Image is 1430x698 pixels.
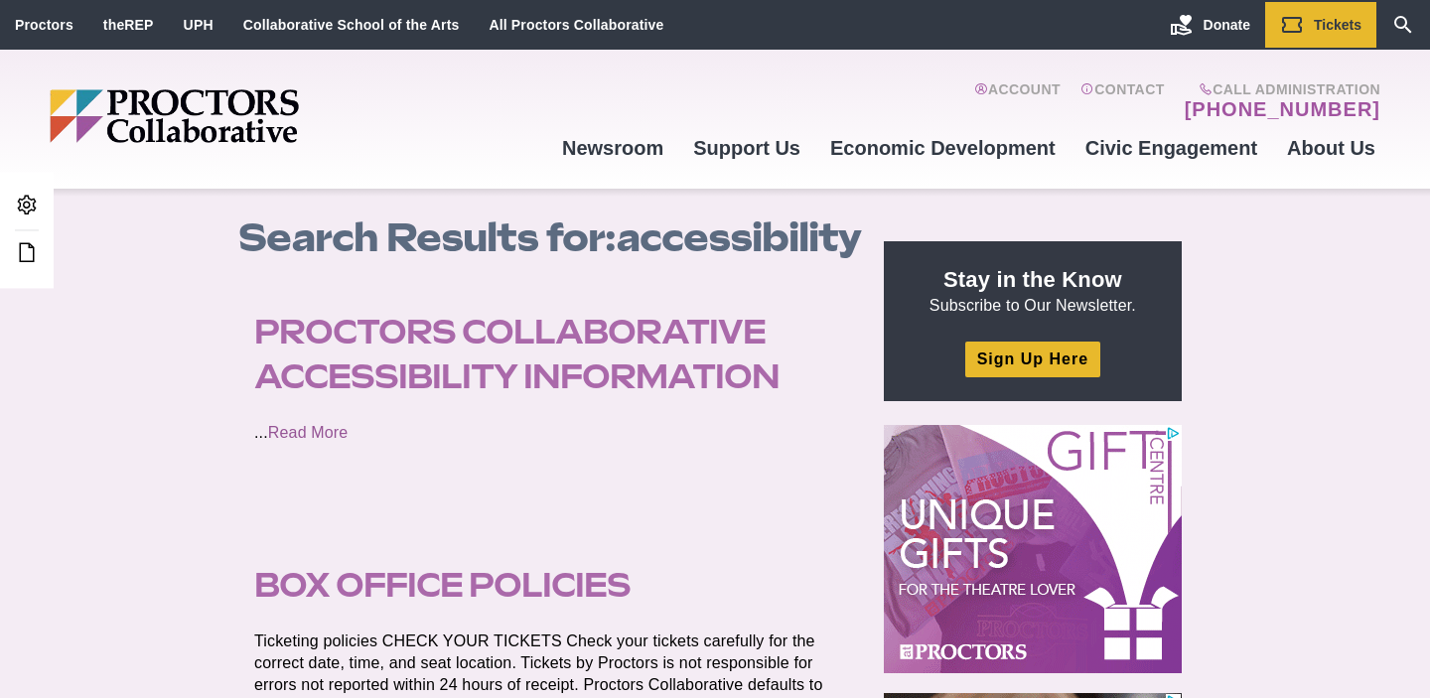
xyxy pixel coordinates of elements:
span: Call Administration [1179,81,1380,97]
a: Box Office Policies [254,565,631,605]
p: ... [254,422,838,444]
a: Search [1376,2,1430,48]
a: Collaborative School of the Arts [243,17,460,33]
a: All Proctors Collaborative [489,17,663,33]
a: Sign Up Here [965,342,1100,376]
a: Contact [1080,81,1165,121]
a: theREP [103,17,154,33]
a: Account [974,81,1061,121]
h1: accessibility [238,215,862,260]
span: Donate [1204,17,1250,33]
a: Civic Engagement [1071,121,1272,175]
a: Donate [1155,2,1265,48]
a: Proctors Collaborative Accessibility Information [254,312,780,395]
a: Economic Development [815,121,1071,175]
a: Edit this Post/Page [10,235,44,272]
span: Tickets [1314,17,1361,33]
p: Subscribe to Our Newsletter. [908,265,1158,317]
strong: Stay in the Know [943,267,1122,292]
a: About Us [1272,121,1390,175]
a: Support Us [678,121,815,175]
a: Newsroom [547,121,678,175]
img: Proctors logo [50,89,452,143]
a: Tickets [1265,2,1376,48]
a: Proctors [15,17,73,33]
a: UPH [184,17,214,33]
a: Read More [268,424,349,441]
span: Search Results for: [238,213,616,261]
iframe: Advertisement [884,425,1182,673]
a: [PHONE_NUMBER] [1185,97,1380,121]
